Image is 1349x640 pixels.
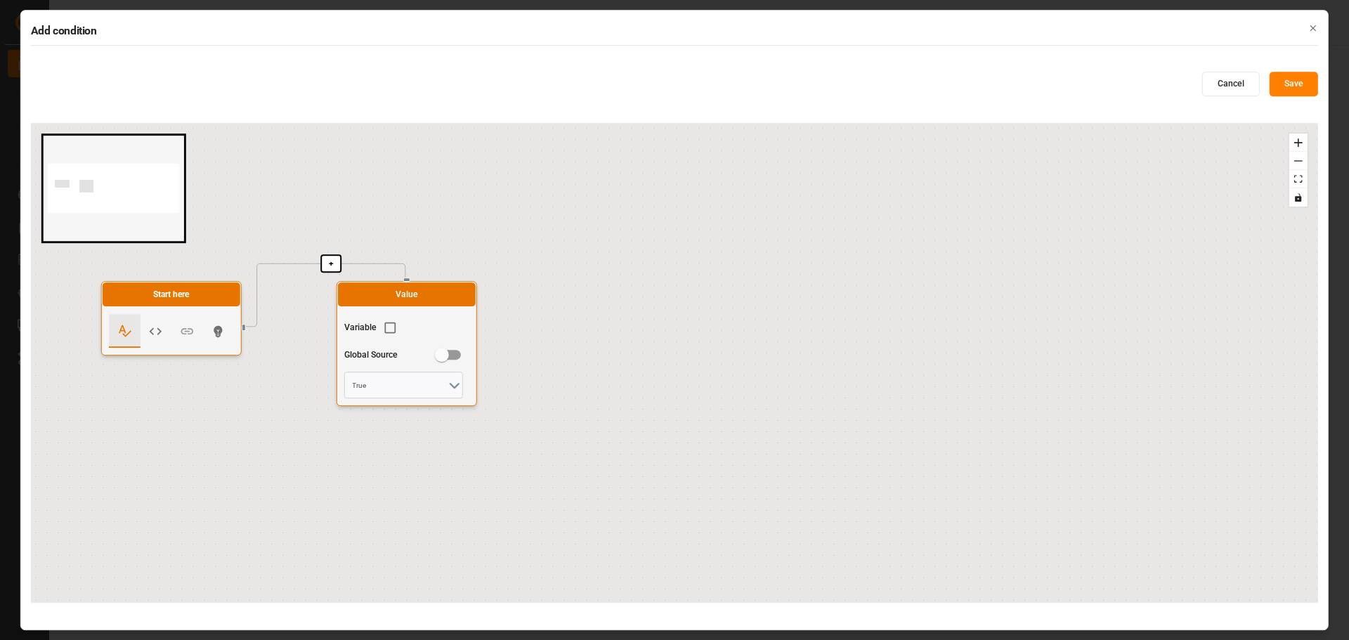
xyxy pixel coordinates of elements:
[1289,152,1308,170] button: zoom out
[344,372,463,398] input: Type to search/select
[102,282,241,307] div: true
[320,254,341,273] div: +
[31,25,1318,37] h2: Add condition
[109,314,234,348] div: scrollable force tabs example
[153,289,189,299] strong: Start here
[337,282,476,307] div: true
[1289,170,1308,188] button: fit view
[396,289,418,299] small: Value
[101,281,242,355] div: Start herescrollable force tabs example
[337,281,477,406] div: ValueVariableprimary checkboxGlobal Sourceprimary checkbox
[344,324,377,332] small: Variable
[1202,72,1260,96] button: Cancel
[1270,72,1318,96] button: Save
[211,324,226,339] svg: Logic
[1289,133,1308,207] div: React Flow controls
[1289,133,1308,152] button: zoom in
[117,323,132,338] svg: Value
[344,351,398,359] small: Global Source
[180,324,195,339] svg: Lookup
[443,374,464,396] button: open menu
[1289,188,1308,207] button: toggle interactivity
[148,324,163,339] svg: Operator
